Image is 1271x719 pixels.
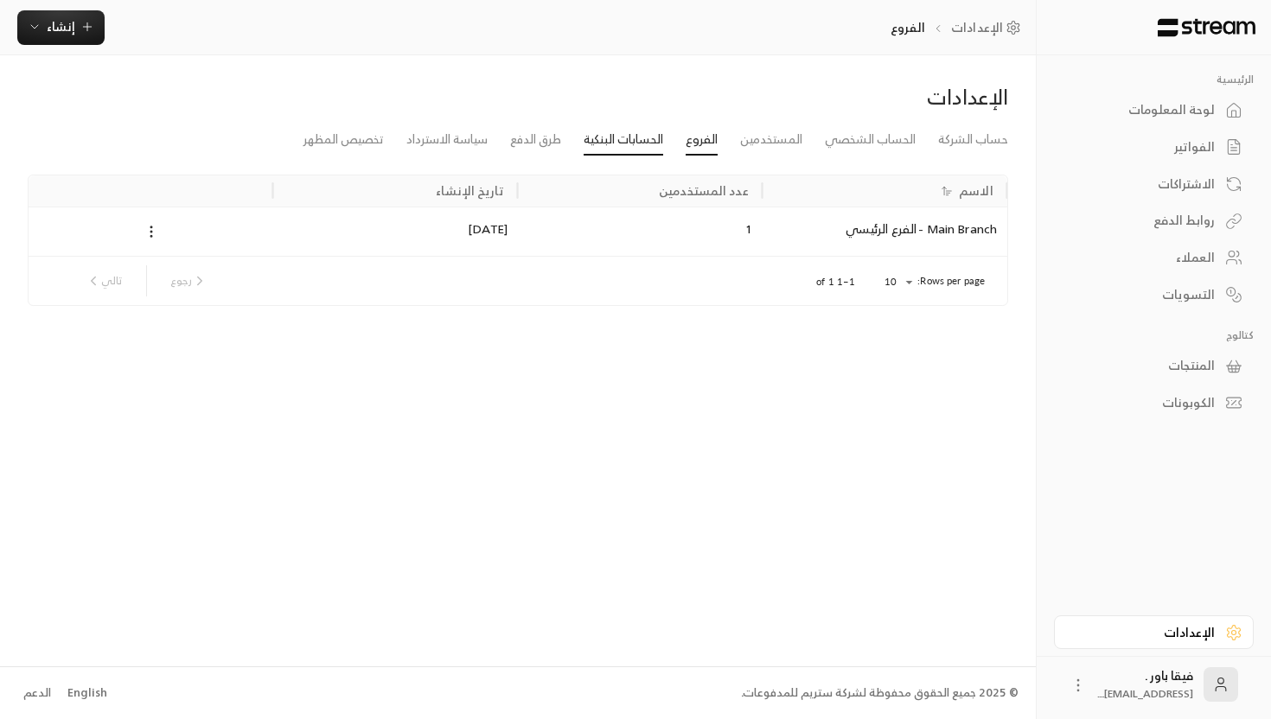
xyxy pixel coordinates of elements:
[951,19,1027,36] a: الإعدادات
[510,124,561,155] a: طرق الدفع
[763,207,1007,255] div: Main Branch - الفرع الرئيسي
[1076,212,1215,229] div: روابط الدفع
[584,124,663,156] a: الحسابات البنكية
[938,124,1008,155] a: حساب الشركة
[1054,328,1254,342] p: كتالوج
[1156,18,1257,37] img: Logo
[959,180,993,201] div: الاسم
[891,19,1027,36] nav: breadcrumb
[1054,386,1254,420] a: الكوبونات
[1076,394,1215,411] div: الكوبونات
[1076,624,1215,641] div: الإعدادات
[825,124,916,155] a: الحساب الشخصي
[1054,349,1254,383] a: المنتجات
[936,181,957,201] button: Sort
[518,207,763,255] div: 1
[1076,249,1215,266] div: العملاء
[1054,93,1254,127] a: لوحة المعلومات
[1054,167,1254,200] a: الاشتراكات
[47,16,75,37] span: إنشاء
[1054,615,1254,649] a: الإعدادات
[1076,101,1215,118] div: لوحة المعلومات
[741,684,1019,702] div: © 2025 جميع الحقوق محفوظة لشركة ستريم للمدفوعات.
[1054,130,1254,164] a: الفواتير
[659,180,749,201] div: عدد المستخدمين
[17,10,105,45] button: إنشاء
[1076,138,1215,156] div: الفواتير
[67,684,107,702] div: English
[1076,286,1215,303] div: التسويات
[303,124,384,155] a: تخصيص المظهر
[1076,357,1215,374] div: المنتجات
[527,83,1008,111] div: الإعدادات
[17,678,56,709] a: الدعم
[816,275,855,289] p: 1–1 of 1
[876,271,917,293] div: 10
[1097,684,1193,703] span: [EMAIL_ADDRESS]....
[1054,204,1254,238] a: روابط الدفع
[436,180,503,201] div: تاريخ الإنشاء
[1054,277,1254,311] a: التسويات
[1076,175,1215,193] div: الاشتراكات
[273,207,518,255] div: [DATE]
[1054,73,1254,86] p: الرئيسية
[740,124,802,155] a: المستخدمين
[891,19,925,36] p: الفروع
[686,124,718,156] a: الفروع
[1054,241,1254,275] a: العملاء
[406,124,488,155] a: سياسة الاسترداد
[917,274,985,288] p: Rows per page:
[1097,667,1193,702] div: فيقا باور .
